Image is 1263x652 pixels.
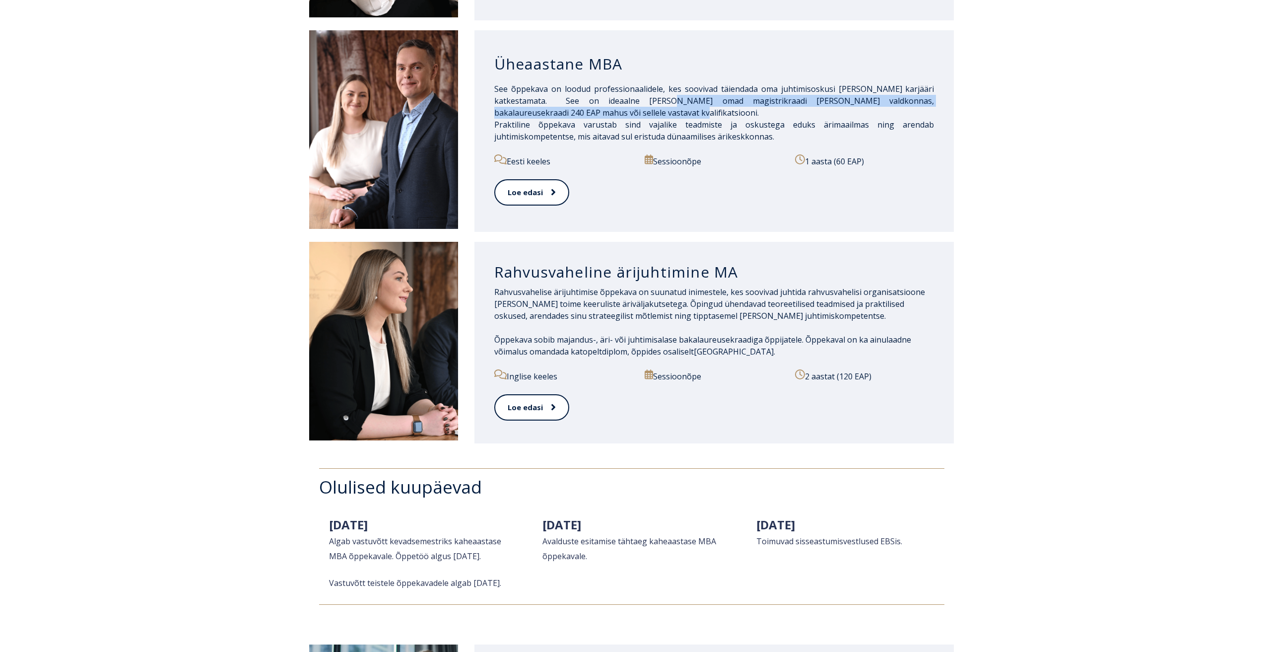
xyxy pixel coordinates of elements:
span: i [767,536,769,547]
h3: Üheaastane MBA [494,55,934,73]
span: Olulised kuupäevad [319,475,482,499]
p: 2 aastat (120 EAP) [795,369,934,382]
span: , õppides osaliselt [627,346,694,357]
span: Rahvusvahelise ärijuhtimise õppekava on suunatud inimestele, kes soovivad juhtida rahvusvahelisi ... [494,287,925,321]
span: Vastuvõtt teistele õppekavadele algab [DATE]. [329,578,501,588]
span: [DATE] [756,516,795,533]
h3: Rahvusvaheline ärijuhtimine MA [494,263,934,282]
p: Sessioonõpe [645,154,784,167]
span: See õppekava on loodud professionaalidele, kes soovivad täiendada oma juhtimisoskusi [PERSON_NAME... [494,83,934,118]
span: Algab vastuvõtt kevadsemestriks kaheaastase MBA õppekavale. Õppetöö algus [DATE]. [329,536,501,562]
p: 1 aasta (60 EAP) [795,154,934,167]
a: Loe edasi [494,394,569,421]
span: [DATE] [542,516,581,533]
span: . [774,346,775,357]
span: [DATE] [329,516,368,533]
img: DSC_1907 [309,242,458,440]
span: T [756,536,762,547]
span: [GEOGRAPHIC_DATA] [694,346,774,357]
p: Sessioonõpe [645,369,784,382]
p: Eesti keeles [494,154,633,167]
span: Praktiline õppekava varustab sind vajalike teadmiste ja oskustega eduks ärimaailmas ning arendab ... [494,119,934,142]
img: DSC_1995 [309,30,458,229]
span: o [762,536,767,547]
p: Inglise keeles [494,369,633,382]
a: Loe edasi [494,179,569,206]
span: Õppekaval on ka ainulaadne võimalus omandada ka [494,334,911,357]
span: Avalduste esitamise tähtaeg kaheaastase MBA õppekavale. [542,536,716,562]
span: topeltdiplom [580,346,627,357]
span: muvad sisseastumisvestlused EBSis. [769,536,902,547]
span: Õppekava sobib majandus-, äri- või juhtimisalase bakalaureusekraadiga õppijatele. [494,334,803,345]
